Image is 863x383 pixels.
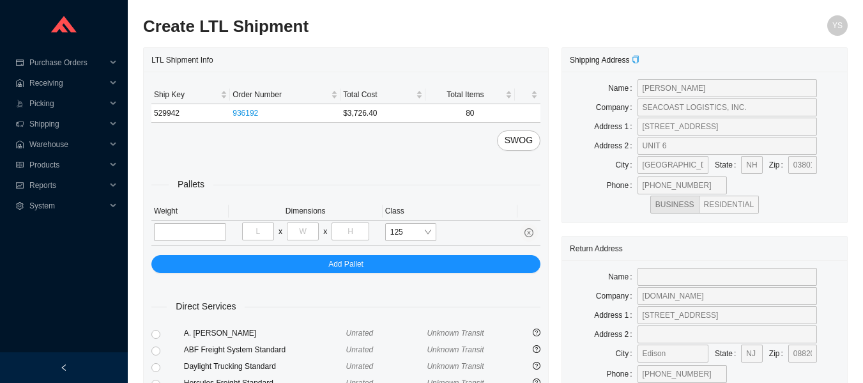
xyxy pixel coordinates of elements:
label: Zip [769,345,788,363]
span: Products [29,155,106,175]
td: $3,726.40 [340,104,425,123]
span: Warehouse [29,134,106,155]
a: 936192 [233,109,258,118]
input: W [287,223,319,240]
input: H [332,223,369,240]
span: left [60,364,68,371]
label: City [616,345,638,363]
button: close-circle [520,224,538,242]
span: question-circle [533,362,540,370]
span: Shipping Address [570,56,639,65]
span: question-circle [533,329,540,336]
h2: Create LTL Shipment [143,15,671,38]
span: RESIDENTIAL [704,200,754,209]
span: copy [632,56,639,63]
span: Pallets [169,177,213,192]
label: Company [596,98,638,116]
span: YS [832,15,843,36]
span: Unknown Transit [427,362,484,371]
label: Zip [769,156,788,174]
span: Unrated [346,362,374,371]
span: Unrated [346,345,374,354]
span: Unrated [346,329,374,338]
label: Company [596,287,638,305]
label: Address 1 [594,118,637,136]
label: Name [608,79,637,97]
label: Name [608,268,637,286]
div: Daylight Trucking Standard [184,360,346,373]
div: LTL Shipment Info [151,48,540,72]
span: read [15,161,24,169]
button: SWOG [497,130,540,151]
th: Dimensions [229,202,383,221]
label: Phone [607,176,638,194]
div: A. [PERSON_NAME] [184,327,346,340]
span: Purchase Orders [29,52,106,73]
label: Address 2 [594,325,637,343]
span: Direct Services [167,299,245,314]
span: question-circle [533,345,540,353]
div: Copy [632,54,639,66]
span: Picking [29,93,106,114]
span: Total Cost [343,88,413,101]
td: 80 [425,104,516,123]
label: State [715,156,741,174]
label: Address 1 [594,306,637,324]
label: Phone [607,365,638,383]
label: City [616,156,638,174]
th: Ship Key sortable [151,86,230,104]
td: 529942 [151,104,230,123]
span: Add Pallet [328,258,363,270]
span: setting [15,202,24,210]
div: Return Address [570,237,839,260]
th: undefined sortable [515,86,540,104]
span: Receiving [29,73,106,93]
button: Add Pallet [151,255,540,273]
span: Ship Key [154,88,218,101]
span: Total Items [428,88,503,101]
th: Class [383,202,517,221]
span: Shipping [29,114,106,134]
label: Address 2 [594,137,637,155]
span: System [29,196,106,216]
span: Reports [29,175,106,196]
div: x [323,225,327,238]
span: fund [15,182,24,189]
span: BUSINESS [655,200,694,209]
span: credit-card [15,59,24,66]
span: 125 [390,224,431,240]
span: SWOG [505,133,533,148]
th: Total Items sortable [425,86,516,104]
th: Order Number sortable [230,86,340,104]
label: State [715,345,741,363]
div: ABF Freight System Standard [184,343,346,356]
th: Weight [151,202,229,221]
span: Order Number [233,88,328,101]
th: Total Cost sortable [340,86,425,104]
div: x [279,225,282,238]
input: L [242,223,274,240]
span: Unknown Transit [427,329,484,338]
span: Unknown Transit [427,345,484,354]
